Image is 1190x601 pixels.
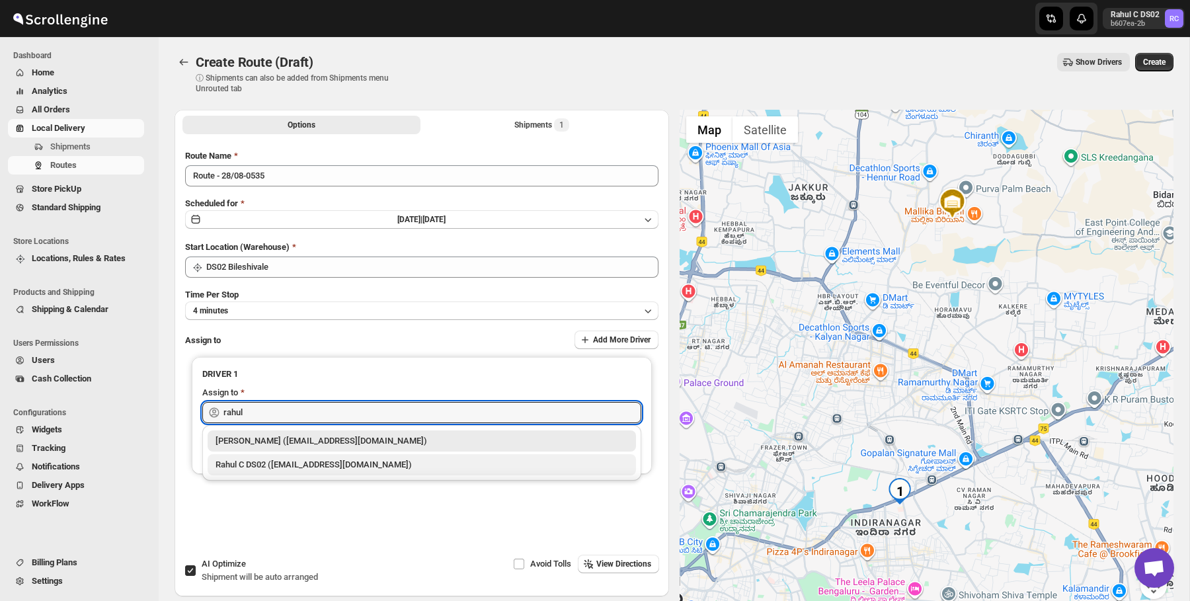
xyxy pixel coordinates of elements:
[185,198,238,208] span: Scheduled for
[185,290,239,300] span: Time Per Stop
[423,116,661,134] button: Selected Shipments
[32,576,63,586] span: Settings
[32,104,70,114] span: All Orders
[182,116,420,134] button: All Route Options
[8,458,144,476] button: Notifications
[559,120,564,130] span: 1
[202,559,246,569] span: AI Optimize
[13,338,149,348] span: Users Permissions
[8,351,144,370] button: Users
[223,402,641,423] input: Search assignee
[686,116,733,143] button: Show street map
[185,242,290,252] span: Start Location (Warehouse)
[8,439,144,458] button: Tracking
[578,555,659,573] button: View Directions
[202,386,238,399] div: Assign to
[32,184,81,194] span: Store PickUp
[1111,20,1160,28] p: b607ea-2b
[50,141,91,151] span: Shipments
[32,355,55,365] span: Users
[1135,53,1173,71] button: Create
[32,86,67,96] span: Analytics
[1057,53,1130,71] button: Show Drivers
[196,54,313,70] span: Create Route (Draft)
[32,424,62,434] span: Widgets
[216,434,628,448] div: [PERSON_NAME] ([EMAIL_ADDRESS][DOMAIN_NAME])
[530,559,571,569] span: Avoid Tolls
[32,253,126,263] span: Locations, Rules & Rates
[422,215,446,224] span: [DATE]
[32,443,65,453] span: Tracking
[185,210,658,229] button: [DATE]|[DATE]
[887,478,913,504] div: 1
[32,480,85,490] span: Delivery Apps
[175,139,669,554] div: All Route Options
[206,257,658,278] input: Search location
[50,160,77,170] span: Routes
[1076,57,1122,67] span: Show Drivers
[8,63,144,82] button: Home
[13,287,149,298] span: Products and Shipping
[32,123,85,133] span: Local Delivery
[8,82,144,100] button: Analytics
[397,215,422,224] span: [DATE] |
[8,249,144,268] button: Locations, Rules & Rates
[8,476,144,495] button: Delivery Apps
[32,374,91,383] span: Cash Collection
[196,73,404,94] p: ⓘ Shipments can also be added from Shipments menu Unrouted tab
[185,165,658,186] input: Eg: Bengaluru Route
[8,421,144,439] button: Widgets
[1103,8,1185,29] button: User menu
[202,368,641,381] h3: DRIVER 1
[185,301,658,320] button: 4 minutes
[185,151,231,161] span: Route Name
[8,572,144,590] button: Settings
[11,2,110,35] img: ScrollEngine
[193,305,228,316] span: 4 minutes
[1111,9,1160,20] p: Rahul C DS02
[13,407,149,418] span: Configurations
[202,430,641,452] li: Rahul Chopra (pukhraj@home-run.co)
[8,370,144,388] button: Cash Collection
[1134,548,1174,588] a: Open chat
[32,499,69,508] span: WorkFlow
[216,458,628,471] div: Rahul C DS02 ([EMAIL_ADDRESS][DOMAIN_NAME])
[575,331,658,349] button: Add More Driver
[202,572,318,582] span: Shipment will be auto arranged
[185,335,221,345] span: Assign to
[13,50,149,61] span: Dashboard
[8,138,144,156] button: Shipments
[13,236,149,247] span: Store Locations
[8,495,144,513] button: WorkFlow
[733,116,798,143] button: Show satellite imagery
[32,304,108,314] span: Shipping & Calendar
[32,557,77,567] span: Billing Plans
[8,156,144,175] button: Routes
[32,202,100,212] span: Standard Shipping
[1140,573,1167,599] button: Map camera controls
[202,452,641,475] li: Rahul C DS02 (rahul.chopra@home-run.co)
[8,553,144,572] button: Billing Plans
[32,67,54,77] span: Home
[514,118,569,132] div: Shipments
[175,53,193,71] button: Routes
[596,559,651,569] span: View Directions
[1165,9,1183,28] span: Rahul C DS02
[32,461,80,471] span: Notifications
[1143,57,1166,67] span: Create
[288,120,315,130] span: Options
[1170,15,1179,23] text: RC
[8,100,144,119] button: All Orders
[593,335,651,345] span: Add More Driver
[8,300,144,319] button: Shipping & Calendar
